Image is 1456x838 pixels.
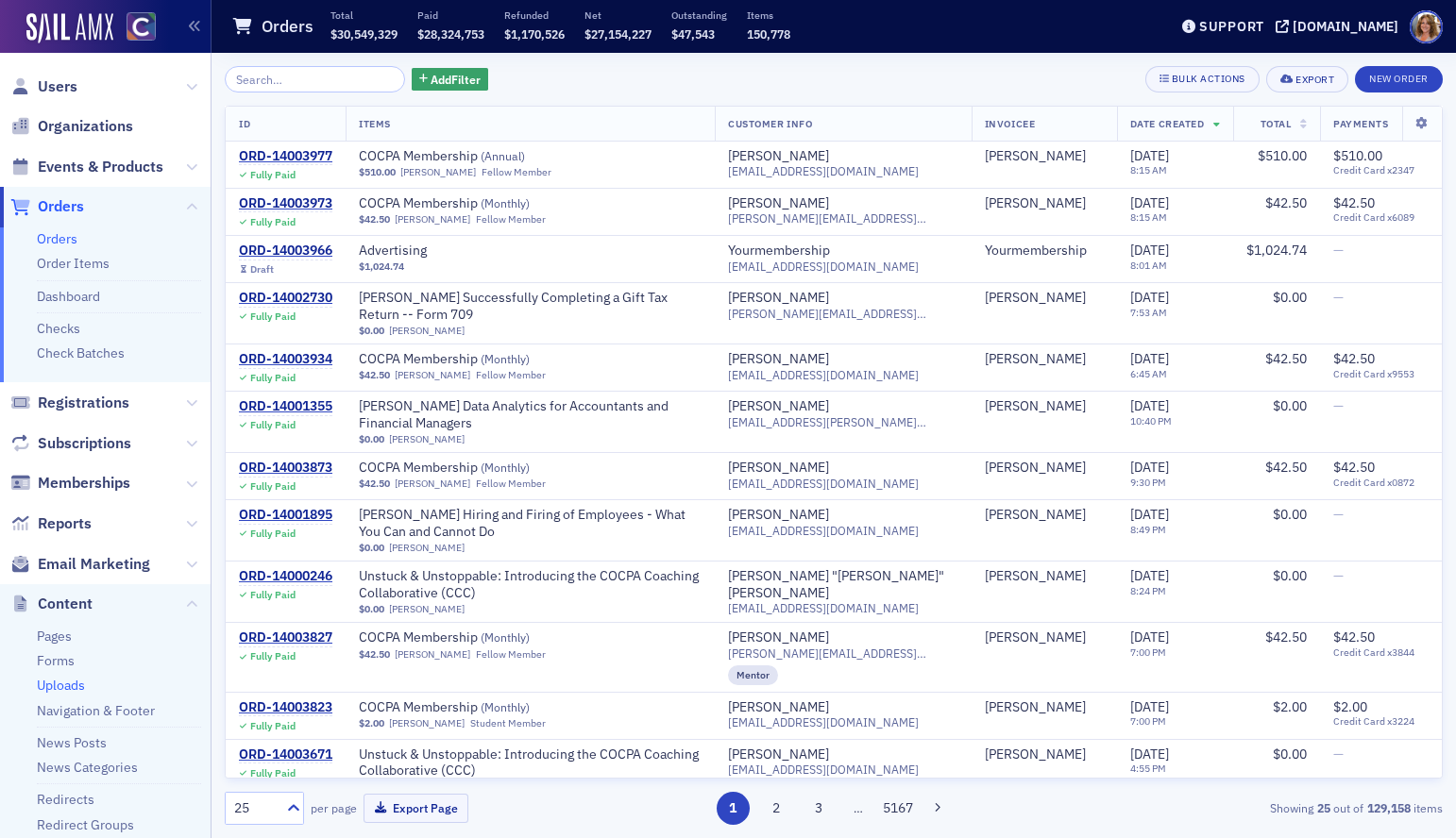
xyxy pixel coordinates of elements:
button: Export Page [364,794,468,823]
span: ( Monthly ) [481,195,530,210]
span: Credit Card x2347 [1333,164,1429,176]
a: ORD-14000246 [239,568,332,585]
div: [PERSON_NAME] [985,507,1086,524]
a: View Homepage [113,12,156,44]
a: ORD-14003671 [239,746,332,763]
span: Customer Info [728,117,812,130]
a: COCPA Membership (Monthly) [359,351,597,368]
div: [PERSON_NAME] [728,398,829,415]
a: [PERSON_NAME] Successfully Completing a Gift Tax Return -- Form 709 [359,290,702,323]
span: Advertising [359,243,597,260]
span: Users [38,76,77,97]
a: [PERSON_NAME] [728,148,829,165]
span: $42.50 [1265,628,1307,645]
span: Add Filter [431,71,481,88]
div: Fully Paid [250,720,296,732]
div: ORD-14002730 [239,290,332,307]
time: 8:24 PM [1130,584,1166,597]
span: [EMAIL_ADDRESS][DOMAIN_NAME] [728,715,919,729]
div: Fully Paid [250,480,296,493]
span: $27,154,227 [584,26,652,42]
time: 8:01 AM [1130,259,1167,272]
span: $0.00 [359,603,384,615]
a: COCPA Membership (Monthly) [359,460,597,477]
span: $0.00 [359,325,384,337]
span: Surgent's Hiring and Firing of Employees - What You Can and Cannot Do [359,507,702,540]
a: Unstuck & Unstoppable: Introducing the COCPA Coaching Collaborative (CCC) [359,568,702,601]
span: $0.00 [1273,506,1307,523]
a: ORD-14001895 [239,507,332,524]
span: Content [38,594,93,614]
div: Mentor [728,665,778,684]
span: [DATE] [1130,506,1169,523]
a: [PERSON_NAME] [389,325,465,337]
span: $28,324,753 [417,26,484,42]
span: COCPA Membership [359,699,597,716]
a: [PERSON_NAME] Hiring and Firing of Employees - What You Can and Cannot Do [359,507,702,540]
time: 8:49 PM [1130,523,1166,536]
img: SailAMX [127,12,156,42]
time: 10:40 PM [1130,414,1172,427]
a: Uploads [37,677,85,694]
span: Surgent's Data Analytics for Accountants and Financial Managers [359,398,702,431]
div: Yourmembership [728,243,830,260]
span: $2.00 [1273,698,1307,715]
span: COCPA Membership [359,351,597,368]
div: [PERSON_NAME] [985,148,1086,165]
time: 7:53 AM [1130,306,1167,319]
span: $42.50 [1333,194,1375,211]
span: — [1333,289,1344,306]
p: Paid [417,8,484,22]
span: [DATE] [1130,628,1169,645]
button: 3 [803,792,836,825]
a: [PERSON_NAME] [728,195,829,212]
span: [DATE] [1130,397,1169,414]
span: — [1333,397,1344,414]
div: Fully Paid [250,310,296,323]
span: ( Monthly ) [481,351,530,366]
time: 4:55 PM [1130,762,1166,775]
a: Yourmembership [985,243,1087,260]
span: Events & Products [38,157,163,177]
span: Profile [1410,10,1443,43]
span: [EMAIL_ADDRESS][DOMAIN_NAME] [728,260,919,274]
span: — [1333,567,1344,584]
span: $42.50 [1265,350,1307,367]
a: [PERSON_NAME] [985,568,1086,585]
a: [PERSON_NAME] [728,460,829,477]
span: $30,549,329 [330,26,398,42]
span: $510.00 [1333,147,1382,164]
span: Colton Natelson [985,460,1104,477]
a: [PERSON_NAME] [728,629,829,646]
a: [PERSON_NAME] [389,542,465,554]
a: SailAMX [26,13,113,43]
time: 8:15 AM [1130,163,1167,176]
a: Unstuck & Unstoppable: Introducing the COCPA Coaching Collaborative (CCC) [359,746,702,779]
p: Net [584,8,652,22]
span: Invoicee [985,117,1035,130]
div: [DOMAIN_NAME] [1293,18,1398,35]
span: $42.50 [359,478,390,490]
span: [DATE] [1130,289,1169,306]
div: Fully Paid [250,419,296,431]
div: [PERSON_NAME] [728,507,829,524]
span: ( Monthly ) [481,460,530,475]
span: $0.00 [1273,397,1307,414]
div: ORD-14003973 [239,195,332,212]
div: Fully Paid [250,372,296,384]
a: Dashboard [37,288,100,305]
a: [PERSON_NAME] [395,213,470,226]
a: [PERSON_NAME] [728,746,829,763]
a: [PERSON_NAME] [395,369,470,381]
div: Fully Paid [250,216,296,228]
a: [PERSON_NAME] [985,460,1086,477]
div: 25 [234,798,276,818]
a: ORD-14003966 [239,243,332,260]
span: $0.00 [1273,289,1307,306]
span: [DATE] [1130,350,1169,367]
a: Registrations [10,393,129,413]
div: Export [1295,75,1334,85]
span: Total [1261,117,1292,130]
